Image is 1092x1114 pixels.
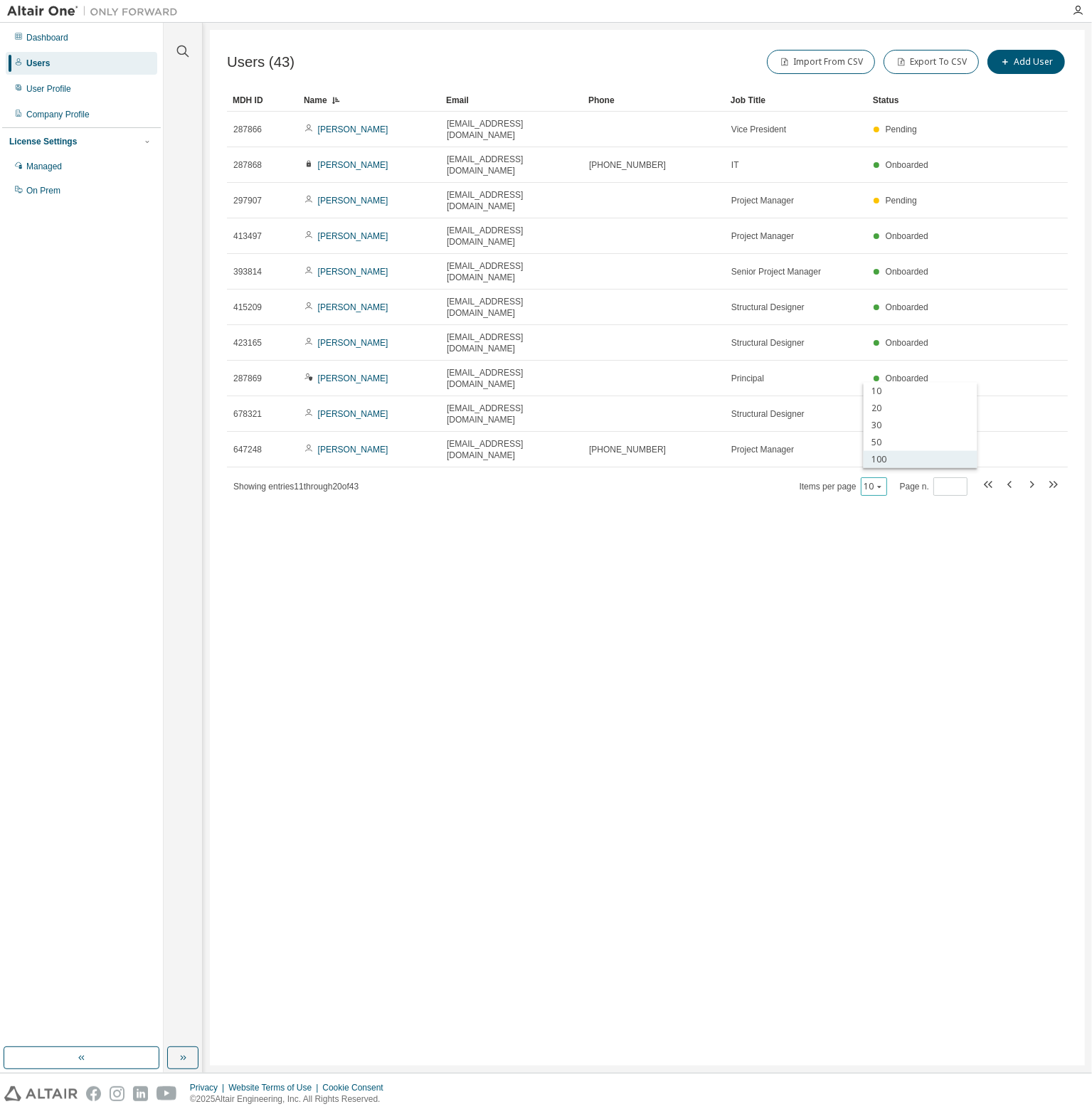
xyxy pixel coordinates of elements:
img: youtube.svg [157,1086,177,1101]
span: Project Manager [731,195,794,206]
span: 678321 [233,408,262,420]
span: [EMAIL_ADDRESS][DOMAIN_NAME] [447,296,576,319]
span: Page n. [900,477,968,496]
button: Import From CSV [767,50,875,74]
span: 287868 [233,159,262,171]
div: Users [26,58,50,69]
span: [EMAIL_ADDRESS][DOMAIN_NAME] [447,225,576,248]
span: [EMAIL_ADDRESS][DOMAIN_NAME] [447,189,576,212]
span: 415209 [233,302,262,313]
span: Project Manager [731,444,794,455]
span: IT [731,159,739,171]
span: Onboarded [886,231,928,241]
div: 10 [864,383,977,400]
span: Showing entries 11 through 20 of 43 [233,482,359,492]
span: Pending [886,196,917,206]
span: 413497 [233,230,262,242]
span: [EMAIL_ADDRESS][DOMAIN_NAME] [447,438,576,461]
div: Job Title [731,89,862,112]
span: Onboarded [886,160,928,170]
p: © 2025 Altair Engineering, Inc. All Rights Reserved. [190,1093,392,1105]
span: [EMAIL_ADDRESS][DOMAIN_NAME] [447,118,576,141]
div: Dashboard [26,32,68,43]
span: [EMAIL_ADDRESS][DOMAIN_NAME] [447,367,576,390]
span: 287869 [233,373,262,384]
span: [EMAIL_ADDRESS][DOMAIN_NAME] [447,331,576,354]
span: 393814 [233,266,262,277]
div: MDH ID [233,89,292,112]
div: Status [873,89,994,112]
div: Privacy [190,1082,228,1093]
div: License Settings [9,136,77,147]
div: Cookie Consent [322,1082,391,1093]
a: [PERSON_NAME] [318,409,388,419]
div: User Profile [26,83,71,95]
a: [PERSON_NAME] [318,373,388,383]
span: 423165 [233,337,262,349]
span: [PHONE_NUMBER] [589,444,666,455]
img: instagram.svg [110,1086,124,1101]
div: 50 [864,434,977,451]
button: Add User [987,50,1065,74]
div: Email [446,89,577,112]
div: Name [304,89,435,112]
span: Project Manager [731,230,794,242]
div: 30 [864,417,977,434]
div: 20 [864,400,977,417]
img: altair_logo.svg [4,1086,78,1101]
a: [PERSON_NAME] [318,160,388,170]
span: Structural Designer [731,337,805,349]
span: Pending [886,124,917,134]
span: Structural Designer [731,302,805,313]
span: Users (43) [227,54,295,70]
span: [EMAIL_ADDRESS][DOMAIN_NAME] [447,154,576,176]
div: 100 [864,451,977,468]
span: [PHONE_NUMBER] [589,159,666,171]
span: 647248 [233,444,262,455]
a: [PERSON_NAME] [318,231,388,241]
div: On Prem [26,185,60,196]
span: Onboarded [886,338,928,348]
span: Onboarded [886,302,928,312]
span: Items per page [800,477,887,496]
span: Structural Designer [731,408,805,420]
img: linkedin.svg [133,1086,148,1101]
img: facebook.svg [86,1086,101,1101]
span: [EMAIL_ADDRESS][DOMAIN_NAME] [447,403,576,425]
div: Company Profile [26,109,90,120]
span: Senior Project Manager [731,266,821,277]
button: Export To CSV [884,50,979,74]
span: 297907 [233,195,262,206]
span: 287866 [233,124,262,135]
button: 10 [864,481,884,492]
div: Phone [588,89,719,112]
span: [EMAIL_ADDRESS][DOMAIN_NAME] [447,260,576,283]
a: [PERSON_NAME] [318,267,388,277]
a: [PERSON_NAME] [318,302,388,312]
span: Vice President [731,124,786,135]
span: Onboarded [886,373,928,383]
a: [PERSON_NAME] [318,124,388,134]
a: [PERSON_NAME] [318,338,388,348]
a: [PERSON_NAME] [318,196,388,206]
a: [PERSON_NAME] [318,445,388,455]
div: Website Terms of Use [228,1082,322,1093]
img: Altair One [7,4,185,18]
span: Onboarded [886,267,928,277]
span: Principal [731,373,764,384]
div: Managed [26,161,62,172]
